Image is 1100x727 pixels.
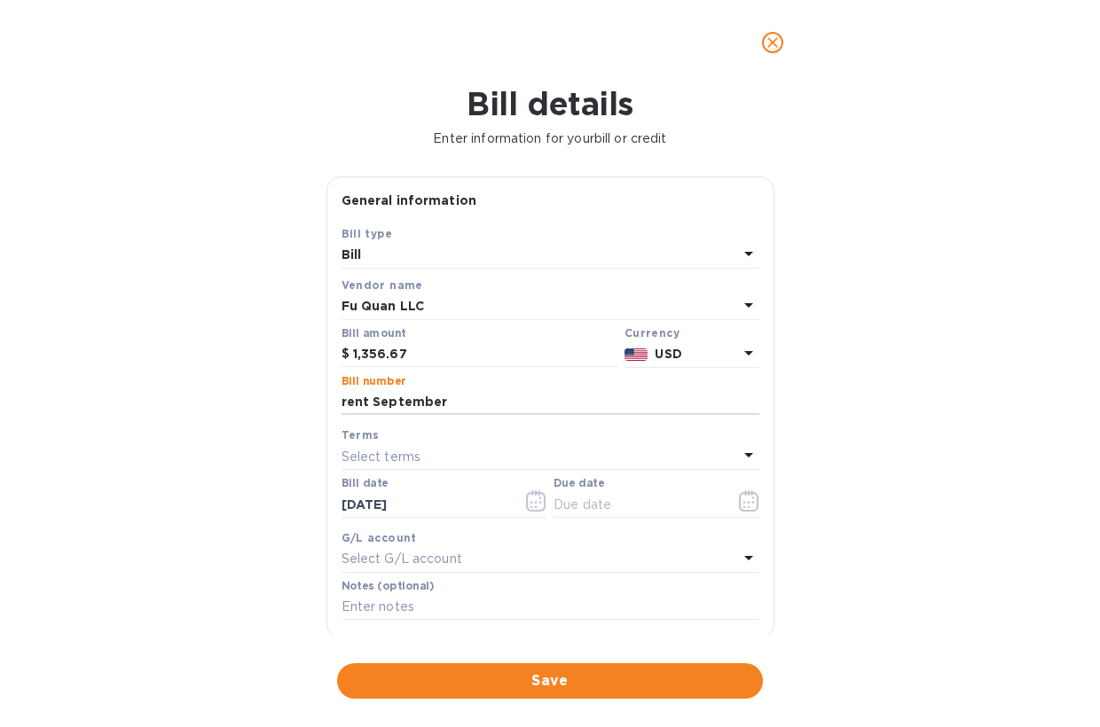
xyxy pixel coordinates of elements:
b: Bill [342,247,362,262]
input: Enter notes [342,594,759,621]
label: Bill date [342,479,389,489]
b: Vendor name [342,278,423,292]
b: USD [655,347,681,361]
button: close [751,21,794,64]
b: G/L account [342,531,417,544]
input: Enter bill number [342,389,759,416]
label: Bill amount [342,328,405,339]
b: Terms [342,428,380,442]
div: $ [342,341,353,368]
b: General information [342,193,477,207]
span: Save [351,670,749,692]
input: Select date [342,491,509,518]
b: Currency [625,326,680,340]
label: Due date [554,479,604,489]
button: Save [337,663,763,699]
b: Fu Quan LLC [342,299,424,313]
b: Bill type [342,227,393,240]
label: Bill number [342,376,405,387]
p: Select terms [342,448,421,466]
img: USD [625,348,648,361]
p: Enter information for your bill or credit [14,129,1086,148]
h1: Bill details [14,85,1086,122]
label: Notes (optional) [342,581,435,591]
p: Select G/L account [342,550,462,568]
input: $ Enter bill amount [353,341,617,368]
input: Due date [554,491,721,518]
